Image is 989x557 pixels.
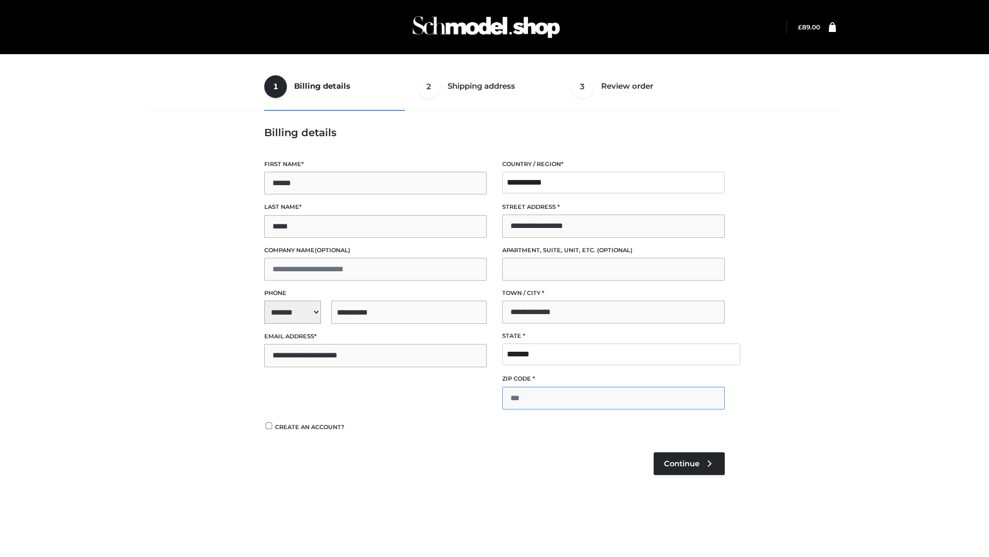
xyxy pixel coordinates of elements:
label: State [502,331,725,341]
h3: Billing details [264,126,725,139]
img: Schmodel Admin 964 [409,7,564,47]
label: Email address [264,332,487,341]
bdi: 89.00 [798,23,820,31]
span: Create an account? [275,423,345,431]
label: Country / Region [502,159,725,169]
input: Create an account? [264,422,274,429]
span: (optional) [315,247,350,254]
label: Company name [264,245,487,255]
a: Continue [654,452,725,475]
label: First name [264,159,487,169]
span: (optional) [597,247,633,254]
label: Last name [264,202,487,212]
label: Apartment, suite, unit, etc. [502,245,725,255]
label: Phone [264,288,487,298]
a: £89.00 [798,23,820,31]
label: Town / City [502,288,725,298]
span: Continue [664,459,700,468]
span: £ [798,23,802,31]
label: ZIP Code [502,374,725,384]
label: Street address [502,202,725,212]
